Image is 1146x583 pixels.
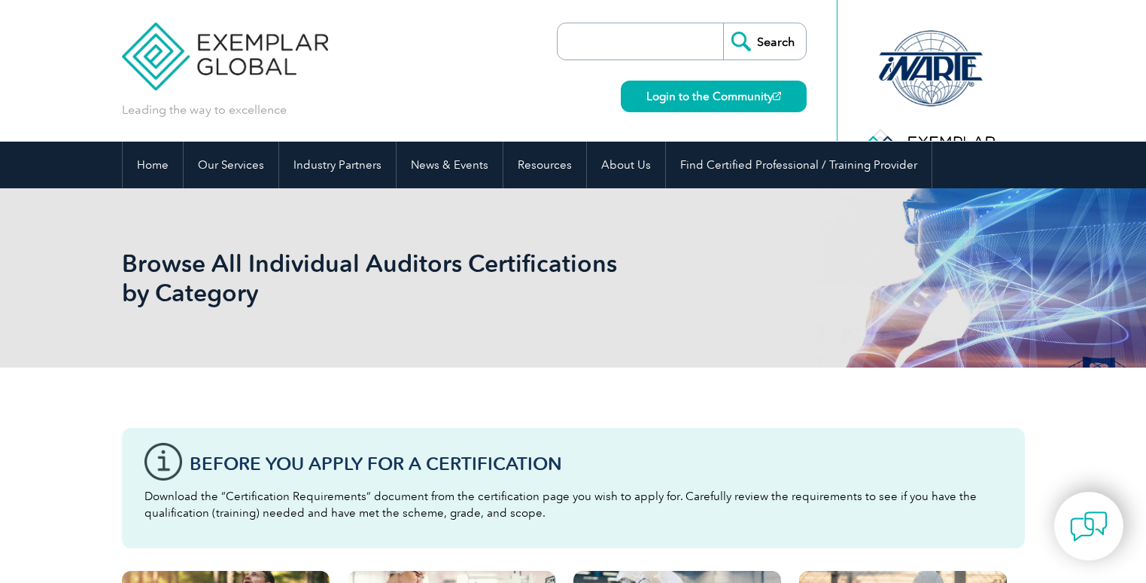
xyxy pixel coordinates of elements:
[1070,508,1108,545] img: contact-chat.png
[144,488,1002,521] p: Download the “Certification Requirements” document from the certification page you wish to apply ...
[666,142,932,188] a: Find Certified Professional / Training Provider
[621,81,807,112] a: Login to the Community
[123,142,183,188] a: Home
[184,142,278,188] a: Our Services
[773,92,781,100] img: open_square.png
[723,23,806,60] input: Search
[503,142,586,188] a: Resources
[190,454,1002,473] h3: Before You Apply For a Certification
[122,249,700,307] h1: Browse All Individual Auditors Certifications by Category
[122,102,287,118] p: Leading the way to excellence
[279,142,396,188] a: Industry Partners
[397,142,503,188] a: News & Events
[587,142,665,188] a: About Us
